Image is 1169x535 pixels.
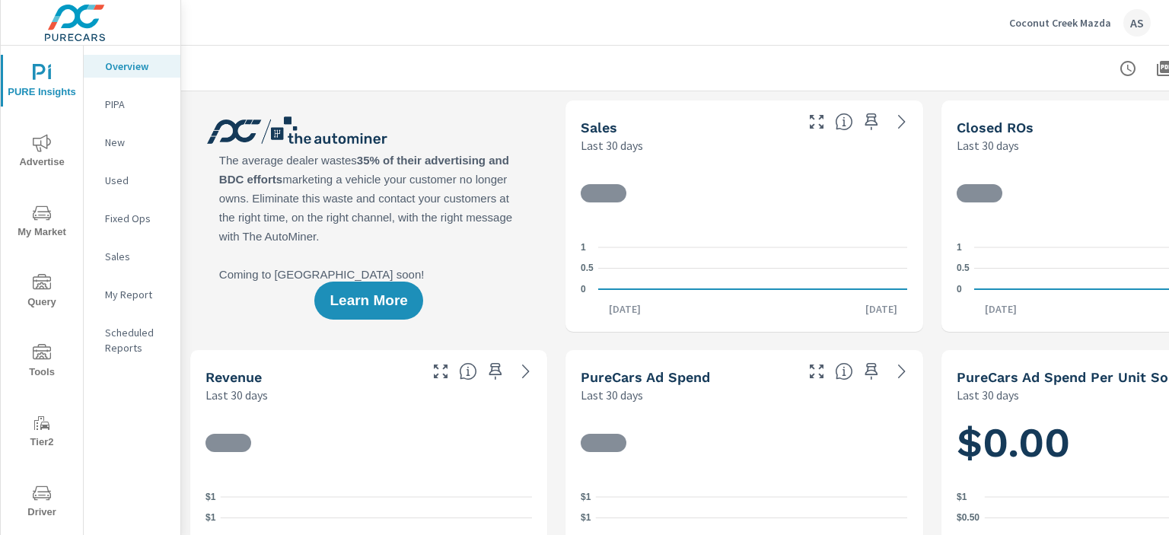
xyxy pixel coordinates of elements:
[483,359,508,384] span: Save this to your personalized report
[459,362,477,381] span: Total sales revenue over the selected date range. [Source: This data is sourced from the dealer’s...
[84,321,180,359] div: Scheduled Reports
[205,492,216,502] text: $1
[581,263,594,274] text: 0.5
[598,301,651,317] p: [DATE]
[974,301,1027,317] p: [DATE]
[804,110,829,134] button: Make Fullscreen
[5,274,78,311] span: Query
[105,135,168,150] p: New
[581,369,710,385] h5: PureCars Ad Spend
[859,110,884,134] span: Save this to your personalized report
[84,169,180,192] div: Used
[1009,16,1111,30] p: Coconut Creek Mazda
[428,359,453,384] button: Make Fullscreen
[84,283,180,306] div: My Report
[1123,9,1151,37] div: AS
[105,249,168,264] p: Sales
[314,282,422,320] button: Learn More
[581,136,643,154] p: Last 30 days
[105,325,168,355] p: Scheduled Reports
[5,204,78,241] span: My Market
[105,287,168,302] p: My Report
[890,359,914,384] a: See more details in report
[957,136,1019,154] p: Last 30 days
[957,263,970,274] text: 0.5
[105,97,168,112] p: PIPA
[855,301,908,317] p: [DATE]
[581,284,586,295] text: 0
[581,242,586,253] text: 1
[105,59,168,74] p: Overview
[205,513,216,524] text: $1
[581,386,643,404] p: Last 30 days
[957,492,967,502] text: $1
[957,386,1019,404] p: Last 30 days
[957,513,979,524] text: $0.50
[84,245,180,268] div: Sales
[957,242,962,253] text: 1
[581,492,591,502] text: $1
[84,207,180,230] div: Fixed Ops
[84,93,180,116] div: PIPA
[957,119,1034,135] h5: Closed ROs
[5,414,78,451] span: Tier2
[835,113,853,131] span: Number of vehicles sold by the dealership over the selected date range. [Source: This data is sou...
[890,110,914,134] a: See more details in report
[84,131,180,154] div: New
[5,64,78,101] span: PURE Insights
[5,344,78,381] span: Tools
[514,359,538,384] a: See more details in report
[804,359,829,384] button: Make Fullscreen
[205,386,268,404] p: Last 30 days
[105,173,168,188] p: Used
[84,55,180,78] div: Overview
[859,359,884,384] span: Save this to your personalized report
[581,513,591,524] text: $1
[957,284,962,295] text: 0
[581,119,617,135] h5: Sales
[105,211,168,226] p: Fixed Ops
[835,362,853,381] span: Total cost of media for all PureCars channels for the selected dealership group over the selected...
[5,134,78,171] span: Advertise
[5,484,78,521] span: Driver
[205,369,262,385] h5: Revenue
[330,294,407,307] span: Learn More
